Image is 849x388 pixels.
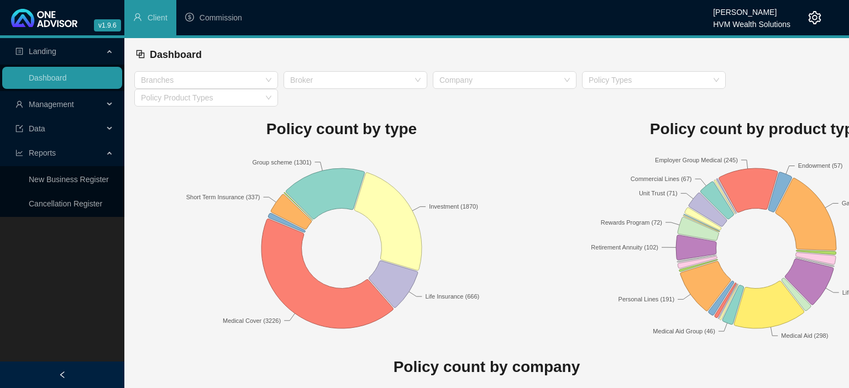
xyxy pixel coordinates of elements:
[601,219,662,225] text: Rewards Program (72)
[591,244,658,251] text: Retirement Annuity (102)
[425,293,479,300] text: Life Insurance (666)
[713,15,790,27] div: HVM Wealth Solutions
[639,190,678,196] text: Unit Trust (71)
[15,47,23,55] span: profile
[186,194,260,200] text: Short Term Insurance (337)
[150,49,202,60] span: Dashboard
[185,13,194,22] span: dollar
[134,117,549,141] h1: Policy count by type
[59,371,66,379] span: left
[94,19,121,31] span: v1.9.6
[653,328,715,334] text: Medical Aid Group (46)
[29,124,45,133] span: Data
[655,156,738,163] text: Employer Group Medical (245)
[135,49,145,59] span: block
[253,158,312,165] text: Group scheme (1301)
[29,47,56,56] span: Landing
[29,175,109,184] a: New Business Register
[15,100,23,108] span: user
[200,13,242,22] span: Commission
[619,296,675,302] text: Personal Lines (191)
[781,332,828,339] text: Medical Aid (298)
[798,162,843,169] text: Endowment (57)
[15,125,23,132] span: import
[11,9,77,27] img: 2df55531c6924b55f21c4cf5d4484680-logo-light.svg
[29,100,74,109] span: Management
[631,176,692,182] text: Commercial Lines (67)
[223,317,281,323] text: Medical Cover (3226)
[29,148,56,157] span: Reports
[133,13,142,22] span: user
[29,199,102,208] a: Cancellation Register
[808,11,821,24] span: setting
[713,3,790,15] div: [PERSON_NAME]
[148,13,167,22] span: Client
[429,203,478,210] text: Investment (1870)
[29,73,67,82] a: Dashboard
[134,355,839,379] h1: Policy count by company
[15,149,23,157] span: line-chart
